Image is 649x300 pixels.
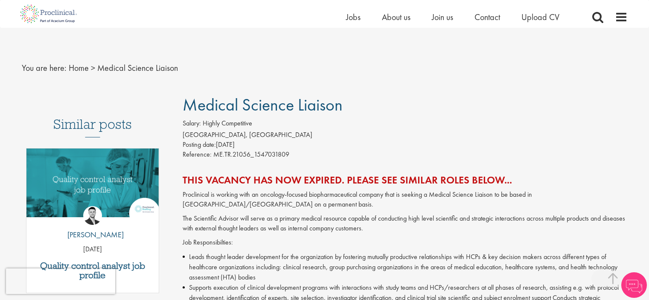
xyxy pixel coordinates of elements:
[26,245,159,254] p: [DATE]
[31,261,155,280] a: Quality control analyst job profile
[183,252,628,283] li: Leads thought leader development for the organization by fostering mutually productive relationsh...
[91,62,95,73] span: >
[183,214,628,233] p: The Scientific Advisor will serve as a primary medical resource capable of conducting high level ...
[213,150,289,159] span: ME.TR.21056_1547031809
[183,119,201,128] label: Salary:
[621,272,647,298] img: Chatbot
[183,140,628,150] div: [DATE]
[521,12,559,23] a: Upload CV
[183,150,212,160] label: Reference:
[203,119,252,128] span: Highly Competitive
[22,62,67,73] span: You are here:
[183,175,628,186] h2: This vacancy has now expired. Please see similar roles below...
[432,12,453,23] a: Join us
[61,206,124,245] a: Joshua Godden [PERSON_NAME]
[183,130,628,140] div: [GEOGRAPHIC_DATA], [GEOGRAPHIC_DATA]
[382,12,410,23] a: About us
[26,149,159,217] img: quality control analyst job profile
[183,238,628,248] p: Job Responsibilties:
[6,268,115,294] iframe: reCAPTCHA
[183,140,216,149] span: Posting date:
[53,117,132,137] h3: Similar posts
[97,62,178,73] span: Medical Science Liaison
[183,190,628,210] p: Proclinical is working with an oncology-focused biopharmaceutical company that is seeking a Medic...
[69,62,89,73] a: breadcrumb link
[61,229,124,240] p: [PERSON_NAME]
[346,12,361,23] a: Jobs
[26,149,159,224] a: Link to a post
[83,206,102,225] img: Joshua Godden
[474,12,500,23] a: Contact
[183,94,343,116] span: Medical Science Liaison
